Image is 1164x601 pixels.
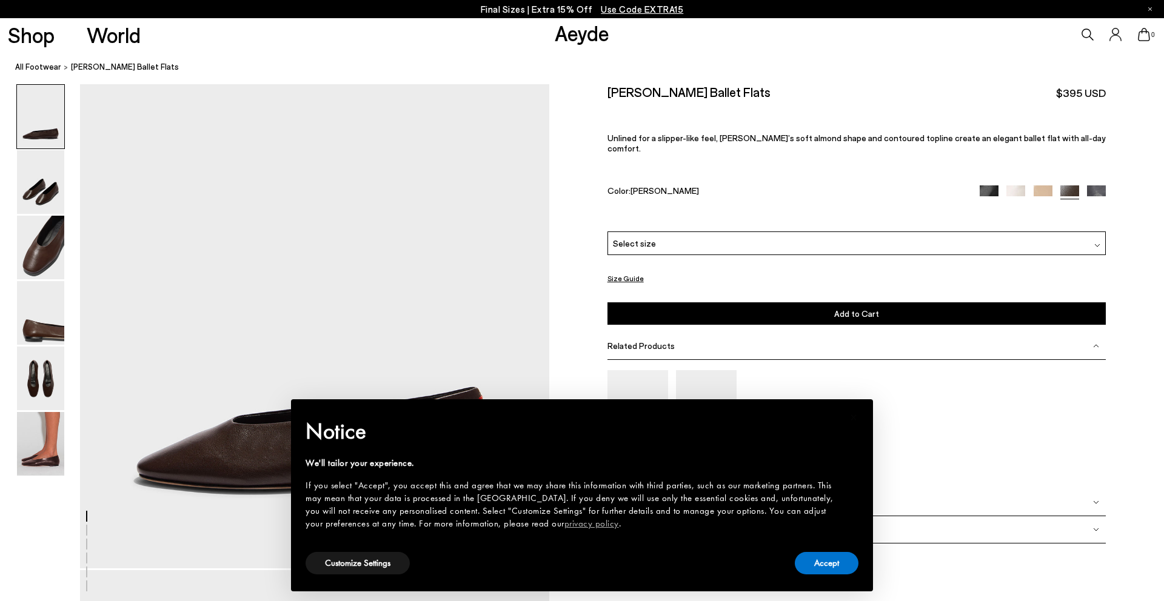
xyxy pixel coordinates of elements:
span: $395 USD [1056,85,1106,101]
span: Select size [613,237,656,250]
button: Accept [795,552,858,574]
a: World [87,24,141,45]
img: Kirsten Ballet Flats - Image 4 [17,281,64,345]
button: Customize Settings [306,552,410,574]
p: Final Sizes | Extra 15% Off [481,2,684,17]
img: svg%3E [1093,499,1099,505]
img: Kirsten Ballet Flats - Image 6 [17,412,64,476]
img: svg%3E [1094,242,1100,248]
a: privacy policy [564,517,619,530]
img: Kirsten Ballet Flats - Image 3 [17,216,64,279]
a: 0 [1138,28,1150,41]
span: Unlined for a slipper-like feel, [PERSON_NAME]’s soft almond shape and contoured topline create a... [607,133,1105,153]
div: If you select "Accept", you accept this and agree that we may share this information with third p... [306,479,839,530]
span: [PERSON_NAME] [630,185,699,196]
nav: breadcrumb [15,51,1164,84]
h2: Notice [306,416,839,447]
span: Related Products [607,341,675,351]
span: 0 [1150,32,1156,38]
div: Color: [607,185,964,199]
span: × [850,408,858,427]
div: We'll tailor your experience. [306,457,839,470]
span: Navigate to /collections/ss25-final-sizes [601,4,683,15]
img: Kirsten Ballet Flats - Image 2 [17,150,64,214]
a: Shop [8,24,55,45]
img: svg%3E [1093,526,1099,533]
h2: [PERSON_NAME] Ballet Flats [607,84,771,99]
img: Kirsten Ballet Flats - Image 5 [17,347,64,410]
span: [PERSON_NAME] Ballet Flats [71,61,179,73]
img: Gemma Block Heel Pumps [607,371,668,451]
button: Close this notice [839,403,868,432]
img: Delia Low-Heeled Ballet Pumps [676,371,737,451]
span: Add to Cart [834,308,879,319]
a: Aeyde [555,20,609,45]
button: Add to Cart [607,302,1106,325]
img: Kirsten Ballet Flats - Image 1 [17,85,64,148]
img: svg%3E [1093,343,1099,349]
button: Size Guide [607,271,644,286]
a: All Footwear [15,61,61,73]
